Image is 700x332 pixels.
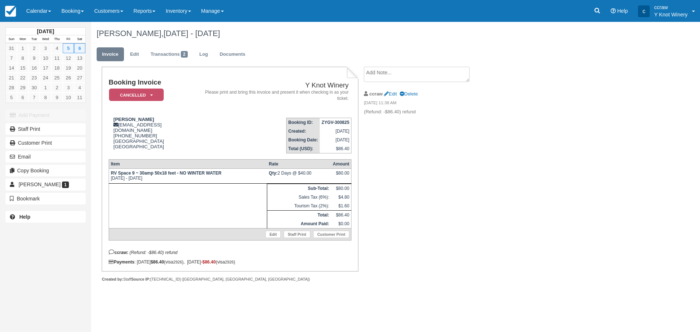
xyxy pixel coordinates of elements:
th: Wed [40,35,51,43]
th: Sun [6,35,17,43]
strong: Source IP: [131,277,151,281]
span: [PERSON_NAME] [19,181,61,187]
a: 13 [74,53,85,63]
small: 2926 [225,260,234,264]
button: Bookmark [5,193,86,204]
td: 2 Days @ $40.00 [267,169,331,184]
a: Edit [265,231,281,238]
strong: RV Space 9 ~ 30amp 50x18 feet - NO WINTER WATER [111,171,221,176]
a: 11 [74,93,85,102]
a: 8 [17,53,28,63]
strong: ZYGV-300825 [322,120,349,125]
td: Tourism Tax (2%): [267,202,331,211]
a: 6 [74,43,85,53]
strong: [PERSON_NAME] [113,117,154,122]
span: 2 [181,51,188,58]
td: [DATE] [320,136,351,144]
a: 1 [40,83,51,93]
a: 23 [28,73,40,83]
th: Amount [331,160,351,169]
th: Tue [28,35,40,43]
a: 5 [6,93,17,102]
p: ccraw [654,4,688,11]
a: 14 [6,63,17,73]
h2: Y Knot Winery [201,82,349,89]
a: Delete [400,91,418,97]
h1: Booking Invoice [109,79,198,86]
a: Documents [214,47,251,62]
div: Staff [TECHNICAL_ID] ([GEOGRAPHIC_DATA], [GEOGRAPHIC_DATA], [GEOGRAPHIC_DATA]) [102,277,358,282]
a: 27 [74,73,85,83]
th: Amount Paid: [267,219,331,229]
strong: Payments [109,259,135,265]
span: [DATE] - [DATE] [163,29,220,38]
span: -$86.40 [201,259,216,265]
a: 30 [28,83,40,93]
a: 3 [63,83,74,93]
a: 7 [28,93,40,102]
span: Help [617,8,628,14]
a: Staff Print [284,231,310,238]
a: 22 [17,73,28,83]
i: Help [611,8,616,13]
th: Created: [286,127,320,136]
td: $1.60 [331,202,351,211]
a: 8 [40,93,51,102]
a: 11 [51,53,63,63]
th: Sub-Total: [267,184,331,193]
a: 5 [63,43,74,53]
th: Booking Date: [286,136,320,144]
a: 4 [74,83,85,93]
a: 16 [28,63,40,73]
address: Please print and bring this invoice and present it when checking in as your ticket. [201,89,349,102]
a: 28 [6,83,17,93]
strong: [DATE] [37,28,54,34]
a: Invoice [97,47,124,62]
em: Cancelled [109,89,164,101]
em: (Refund: -$86.40) refund [129,250,177,255]
a: 12 [63,53,74,63]
th: Rate [267,160,331,169]
div: [EMAIL_ADDRESS][DOMAIN_NAME] [PHONE_NUMBER] [GEOGRAPHIC_DATA] [GEOGRAPHIC_DATA] [109,117,198,149]
img: checkfront-main-nav-mini-logo.png [5,6,16,17]
button: Email [5,151,86,163]
button: Add Payment [5,109,86,121]
a: 21 [6,73,17,83]
td: [DATE] [320,127,351,136]
a: [PERSON_NAME] 1 [5,179,86,190]
strong: Created by: [102,277,123,281]
th: Total (USD): [286,144,320,153]
th: Sat [74,35,85,43]
a: 25 [51,73,63,83]
button: Copy Booking [5,165,86,176]
a: Log [194,47,214,62]
a: Cancelled [109,88,161,102]
strong: ccraw: [109,250,128,255]
a: Edit [384,91,397,97]
td: $80.00 [331,184,351,193]
a: 26 [63,73,74,83]
em: [DATE] 11:38 AM [364,100,487,108]
small: 2926 [173,260,182,264]
a: 2 [28,43,40,53]
th: Booking ID: [286,118,320,127]
span: 1 [62,181,69,188]
b: Help [19,214,30,220]
div: $80.00 [333,171,349,181]
p: Y Knot Winery [654,11,688,18]
a: 31 [6,43,17,53]
a: 3 [40,43,51,53]
a: 9 [28,53,40,63]
strong: $86.40 [151,259,164,265]
a: 17 [40,63,51,73]
strong: ccraw [369,91,383,97]
a: 18 [51,63,63,73]
a: 15 [17,63,28,73]
a: 7 [6,53,17,63]
a: Transactions2 [145,47,193,62]
a: 9 [51,93,63,102]
p: (Refund: -$86.40) refund [364,109,487,116]
div: c [638,5,650,17]
a: Customer Print [5,137,86,149]
td: $0.00 [331,219,351,229]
